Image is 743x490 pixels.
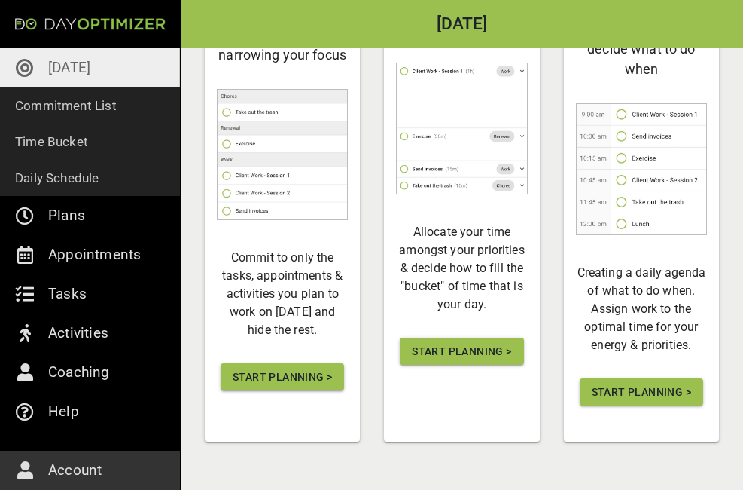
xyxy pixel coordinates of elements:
[221,363,344,391] button: Start Planning >
[48,204,85,228] p: Plans
[48,243,141,267] p: Appointments
[400,338,523,366] button: Start Planning >
[48,321,108,345] p: Activities
[181,16,743,33] h2: [DATE]
[412,342,511,361] span: Start Planning >
[48,360,110,384] p: Coaching
[576,264,707,354] h6: Creating a daily agenda of what to do when. Assign work to the optimal time for your energy & pri...
[396,223,527,314] h6: Allocate your time amongst your priorities & decide how to fill the "bucket" of time that is your...
[15,131,88,152] p: Time Bucket
[48,400,79,424] p: Help
[48,282,87,306] p: Tasks
[15,18,166,30] img: Day Optimizer
[580,378,703,406] button: Start Planning >
[217,249,348,339] h6: Commit to only the tasks, appointments & activities you plan to work on [DATE] and hide the rest.
[15,167,99,188] p: Daily Schedule
[48,458,102,482] p: Account
[15,95,117,116] p: Commitment List
[233,368,332,387] span: Start Planning >
[48,56,90,80] p: [DATE]
[592,383,691,402] span: Start Planning >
